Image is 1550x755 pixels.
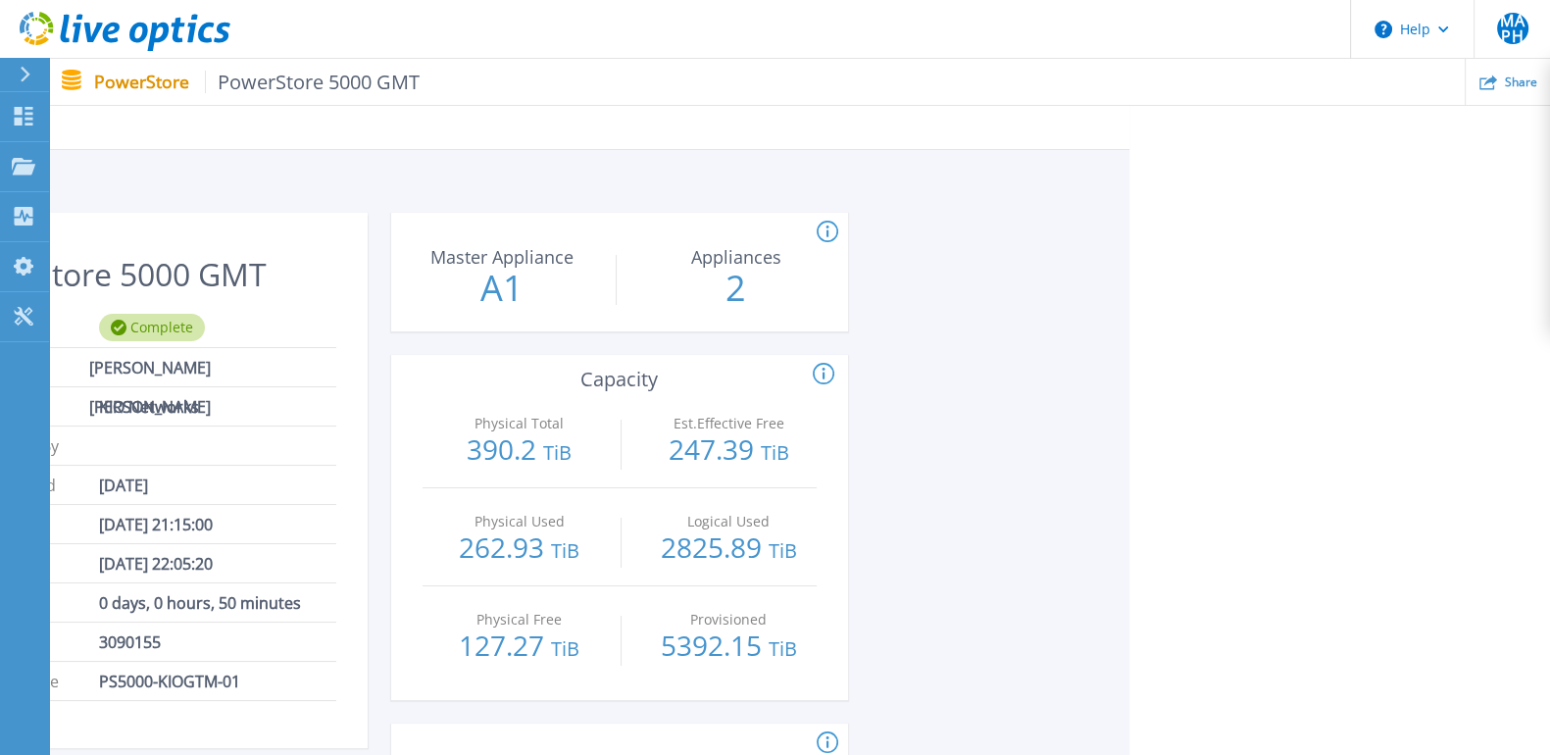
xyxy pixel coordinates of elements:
[89,348,320,386] span: [PERSON_NAME] [PERSON_NAME]
[99,583,301,622] span: 0 days, 0 hours, 50 minutes
[1505,76,1537,88] span: Share
[641,631,817,663] p: 5392.15
[99,314,205,341] div: Complete
[436,515,602,528] p: Physical Used
[551,537,579,564] span: TiB
[397,248,607,266] p: Master Appliance
[646,417,812,430] p: Est.Effective Free
[99,623,161,661] span: 3090155
[769,635,797,662] span: TiB
[769,537,797,564] span: TiB
[436,613,602,627] p: Physical Free
[641,435,817,467] p: 247.39
[436,417,602,430] p: Physical Total
[432,631,608,663] p: 127.27
[432,533,608,565] p: 262.93
[99,662,240,700] span: PS5000-KIOGTM-01
[392,271,612,306] p: A1
[99,505,213,543] span: [DATE] 21:15:00
[543,439,572,466] span: TiB
[626,271,846,306] p: 2
[94,71,421,93] p: PowerStore
[761,439,789,466] span: TiB
[1497,13,1528,44] span: MAPH
[551,635,579,662] span: TiB
[99,544,213,582] span: [DATE] 22:05:20
[205,71,421,93] span: PowerStore 5000 GMT
[646,515,812,528] p: Logical Used
[432,435,608,467] p: 390.2
[99,387,199,426] span: KIO Networks
[631,248,841,266] p: Appliances
[646,613,812,627] p: Provisioned
[99,466,148,504] span: [DATE]
[641,533,817,565] p: 2825.89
